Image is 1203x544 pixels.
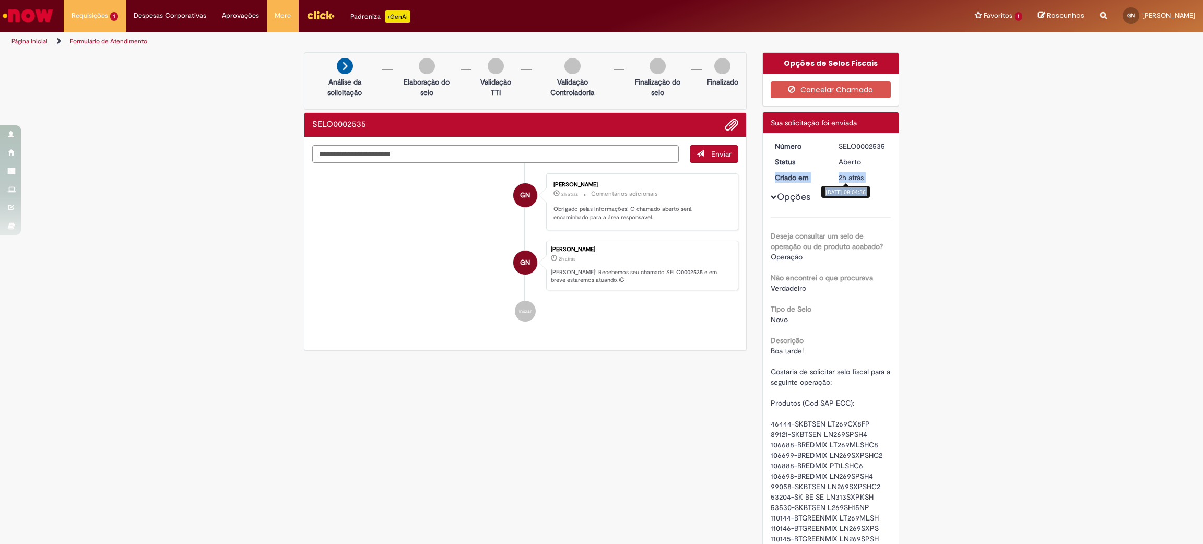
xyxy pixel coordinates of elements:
a: Página inicial [11,37,48,45]
button: Enviar [690,145,738,163]
time: 30/09/2025 08:04:36 [559,256,575,262]
p: Elaboração do selo [398,77,455,98]
p: Validação TTI [476,77,516,98]
span: Operação [771,252,803,262]
img: ServiceNow [1,5,55,26]
span: Rascunhos [1047,10,1084,20]
dt: Número [767,141,831,151]
textarea: Digite sua mensagem aqui... [312,145,679,163]
li: Gabriela Fernandes Coelho Naufal [312,241,738,291]
span: GN [520,250,530,275]
span: 1 [110,12,118,21]
div: Gabriela Fernandes Coelho Naufal [513,251,537,275]
button: Adicionar anexos [725,118,738,132]
dt: Criado em [767,172,831,183]
span: Enviar [711,149,732,159]
small: Comentários adicionais [591,190,658,198]
p: Validação Controladoria [537,77,609,98]
div: [PERSON_NAME] [551,246,733,253]
b: Tipo de Selo [771,304,811,314]
img: img-circle-grey.png [714,58,730,74]
img: img-circle-grey.png [419,58,435,74]
button: Cancelar Chamado [771,81,891,98]
p: Análise da solicitação [312,77,377,98]
ul: Histórico de tíquete [312,163,738,332]
span: 2h atrás [559,256,575,262]
div: [PERSON_NAME] [553,182,727,188]
span: Favoritos [984,10,1012,21]
span: 2h atrás [839,173,864,182]
div: Opções de Selos Fiscais [763,53,899,74]
div: SELO0002535 [839,141,887,151]
div: [DATE] 08:04:36 [821,186,870,198]
img: img-circle-grey.png [564,58,581,74]
span: More [275,10,291,21]
img: img-circle-grey.png [488,58,504,74]
a: Formulário de Atendimento [70,37,147,45]
div: 30/09/2025 08:04:36 [839,172,887,183]
span: Novo [771,315,788,324]
b: Descrição [771,336,804,345]
dt: Status [767,157,831,167]
b: Não encontrei o que procurava [771,273,873,282]
span: GN [1127,12,1135,19]
p: Finalização do selo [629,77,686,98]
span: Verdadeiro [771,283,806,293]
span: GN [520,183,530,208]
span: Aprovações [222,10,259,21]
p: Obrigado pelas informações! O chamado aberto será encaminhado para a área responsável. [553,205,727,221]
span: [PERSON_NAME] [1142,11,1195,20]
ul: Trilhas de página [8,32,794,51]
span: 1 [1015,12,1022,21]
span: Requisições [72,10,108,21]
b: Deseja consultar um selo de operação ou de produto acabado? [771,231,883,251]
img: click_logo_yellow_360x200.png [306,7,335,23]
span: 2h atrás [561,191,578,197]
h2: SELO0002535 Histórico de tíquete [312,120,366,129]
div: Gabriela Fernandes Coelho Naufal [513,183,537,207]
p: Finalizado [707,77,738,87]
span: Sua solicitação foi enviada [771,118,857,127]
div: Aberto [839,157,887,167]
p: +GenAi [385,10,410,23]
time: 30/09/2025 08:04:35 [561,191,578,197]
span: Despesas Corporativas [134,10,206,21]
img: img-circle-grey.png [650,58,666,74]
a: Rascunhos [1038,11,1084,21]
p: [PERSON_NAME]! Recebemos seu chamado SELO0002535 e em breve estaremos atuando. [551,268,733,285]
img: arrow-next.png [337,58,353,74]
div: Padroniza [350,10,410,23]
